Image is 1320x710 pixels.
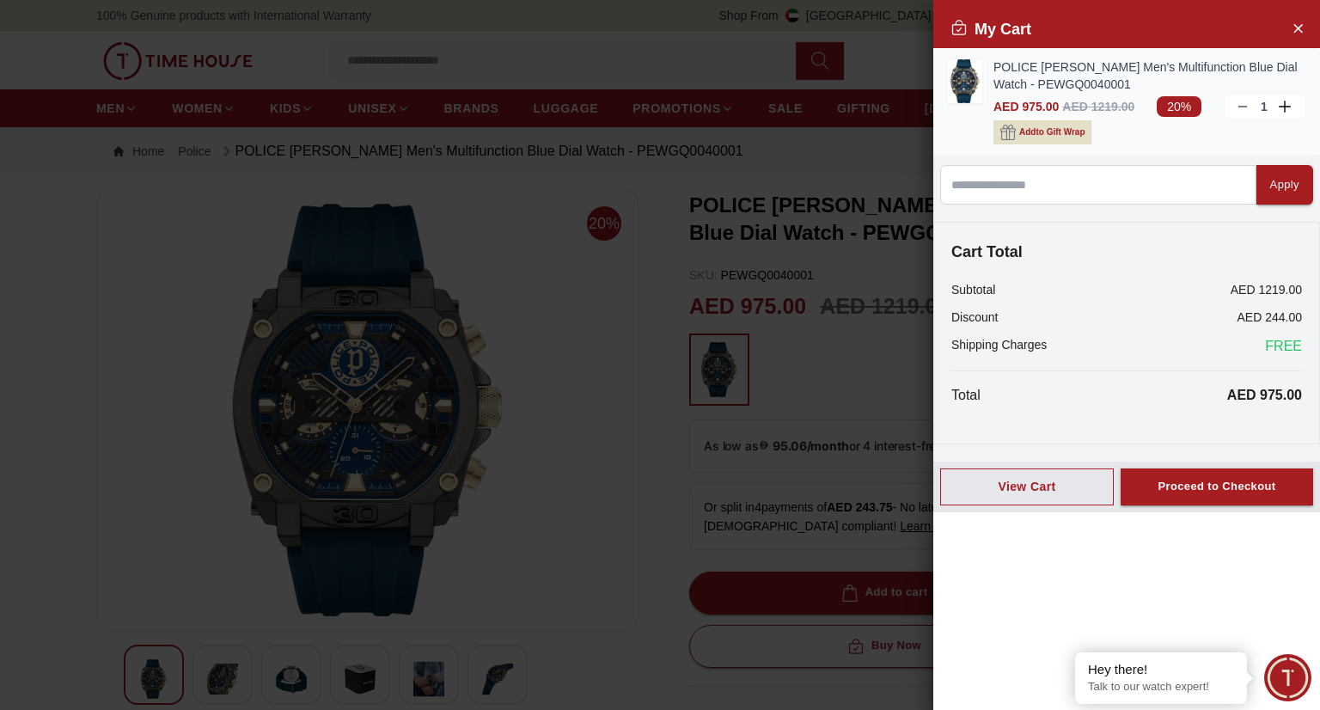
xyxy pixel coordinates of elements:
h4: Cart Total [951,240,1302,264]
p: AED 975.00 [1227,385,1302,406]
span: 20% [1157,96,1201,117]
div: Hey there! [1088,661,1234,678]
p: 1 [1257,98,1271,115]
button: Close Account [1284,14,1311,41]
span: Add to Gift Wrap [1019,124,1085,141]
a: POLICE [PERSON_NAME] Men's Multifunction Blue Dial Watch - PEWGQ0040001 [993,58,1306,93]
p: Shipping Charges [951,336,1047,357]
p: AED 244.00 [1237,309,1303,326]
p: Total [951,385,981,406]
div: View Cart [955,478,1099,495]
span: AED 975.00 [993,100,1059,113]
div: Apply [1270,175,1299,195]
p: Subtotal [951,281,995,298]
h2: My Cart [950,17,1031,41]
div: Chat Widget [1264,654,1311,701]
p: Talk to our watch expert! [1088,680,1234,695]
span: AED 1219.00 [1062,100,1134,113]
img: ... [948,59,982,103]
span: FREE [1265,336,1302,357]
button: Addto Gift Wrap [993,120,1091,144]
button: Proceed to Checkout [1121,468,1313,505]
button: Apply [1256,165,1313,205]
button: View Cart [940,468,1114,505]
p: AED 1219.00 [1231,281,1302,298]
p: Discount [951,309,998,326]
div: Proceed to Checkout [1158,477,1275,497]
